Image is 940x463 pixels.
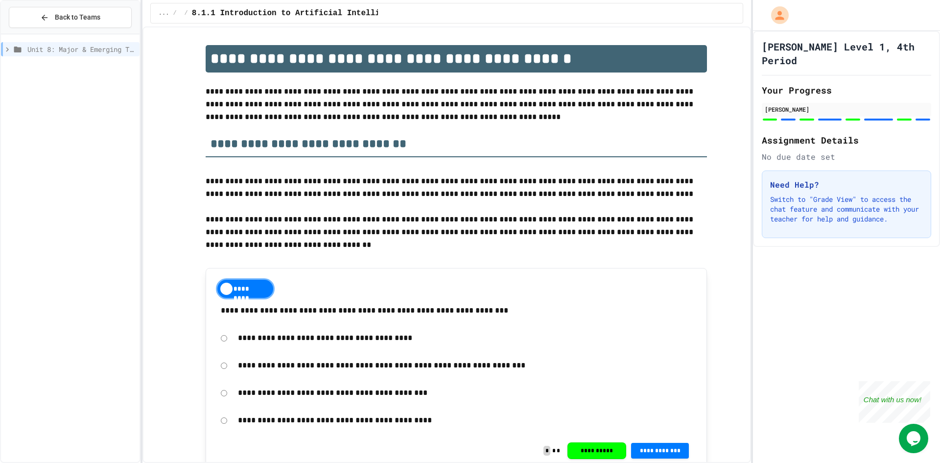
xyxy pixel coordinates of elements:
div: [PERSON_NAME] [765,105,928,114]
h2: Your Progress [762,83,931,97]
h2: Assignment Details [762,133,931,147]
iframe: chat widget [859,381,930,423]
button: Back to Teams [9,7,132,28]
h1: [PERSON_NAME] Level 1, 4th Period [762,40,931,67]
span: Unit 8: Major & Emerging Technologies [27,44,136,54]
span: 8.1.1 Introduction to Artificial Intelligence [192,7,403,19]
span: ... [159,9,169,17]
span: Back to Teams [55,12,100,23]
h3: Need Help? [770,179,923,191]
span: / [185,9,188,17]
span: / [173,9,176,17]
div: No due date set [762,151,931,163]
div: My Account [761,4,791,26]
iframe: chat widget [899,424,930,453]
p: Switch to "Grade View" to access the chat feature and communicate with your teacher for help and ... [770,195,923,224]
